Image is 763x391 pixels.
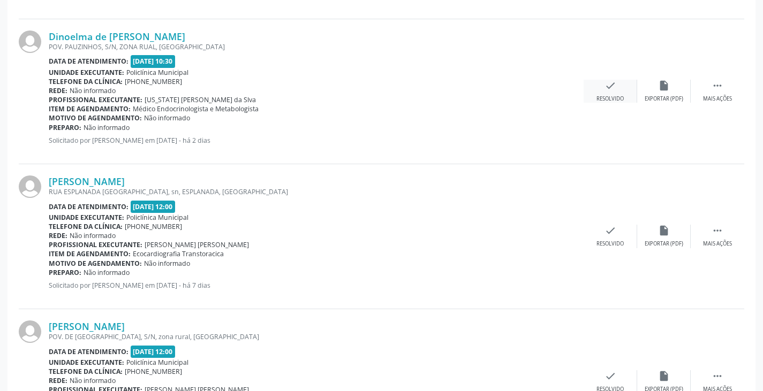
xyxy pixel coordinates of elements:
span: Não informado [84,268,130,277]
div: Mais ações [703,95,732,103]
b: Motivo de agendamento: [49,113,142,122]
span: Não informado [70,86,116,95]
b: Motivo de agendamento: [49,259,142,268]
i:  [712,225,723,236]
span: Policlínica Municipal [126,68,188,77]
div: RUA ESPLANADA [GEOGRAPHIC_DATA], sn, ESPLANADA, [GEOGRAPHIC_DATA] [49,187,584,196]
img: img [19,320,41,343]
div: Exportar (PDF) [645,240,683,248]
i: insert_drive_file [658,370,670,382]
span: [DATE] 12:00 [131,201,176,213]
b: Item de agendamento: [49,249,131,258]
b: Profissional executante: [49,240,142,249]
span: [PERSON_NAME] [PERSON_NAME] [145,240,249,249]
i: check [605,370,616,382]
div: Exportar (PDF) [645,95,683,103]
b: Profissional executante: [49,95,142,104]
i: insert_drive_file [658,80,670,91]
p: Solicitado por [PERSON_NAME] em [DATE] - há 2 dias [49,136,584,145]
span: Não informado [144,113,190,122]
span: Não informado [84,123,130,132]
span: [PHONE_NUMBER] [125,367,182,376]
b: Telefone da clínica: [49,77,123,86]
span: Policlínica Municipal [126,358,188,367]
i:  [712,80,723,91]
span: [PHONE_NUMBER] [125,77,182,86]
div: POV. DE [GEOGRAPHIC_DATA], S/N, zona rural, [GEOGRAPHIC_DATA] [49,332,584,341]
a: [PERSON_NAME] [49,320,125,332]
span: Médico Endocrinologista e Metabologista [133,104,259,113]
b: Unidade executante: [49,213,124,222]
span: [PHONE_NUMBER] [125,222,182,231]
b: Unidade executante: [49,358,124,367]
div: POV. PAUZINHOS, S/N, ZONA RUAL, [GEOGRAPHIC_DATA] [49,42,584,51]
span: Policlínica Municipal [126,213,188,222]
i: insert_drive_file [658,225,670,236]
b: Rede: [49,376,67,385]
span: Não informado [70,231,116,240]
span: Não informado [70,376,116,385]
span: [DATE] 10:30 [131,55,176,67]
b: Unidade executante: [49,68,124,77]
span: [US_STATE] [PERSON_NAME] da Slva [145,95,256,104]
b: Rede: [49,231,67,240]
div: Mais ações [703,240,732,248]
b: Preparo: [49,268,81,277]
b: Rede: [49,86,67,95]
b: Item de agendamento: [49,104,131,113]
span: Ecocardiografia Transtoracica [133,249,224,258]
p: Solicitado por [PERSON_NAME] em [DATE] - há 7 dias [49,281,584,290]
b: Preparo: [49,123,81,132]
img: img [19,30,41,53]
a: [PERSON_NAME] [49,175,125,187]
b: Telefone da clínica: [49,222,123,231]
b: Telefone da clínica: [49,367,123,376]
b: Data de atendimento: [49,202,129,211]
img: img [19,175,41,198]
div: Resolvido [596,95,624,103]
b: Data de atendimento: [49,57,129,66]
i: check [605,225,616,236]
b: Data de atendimento: [49,347,129,356]
i: check [605,80,616,91]
span: Não informado [144,259,190,268]
a: Dinoelma de [PERSON_NAME] [49,30,185,42]
i:  [712,370,723,382]
span: [DATE] 12:00 [131,346,176,358]
div: Resolvido [596,240,624,248]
